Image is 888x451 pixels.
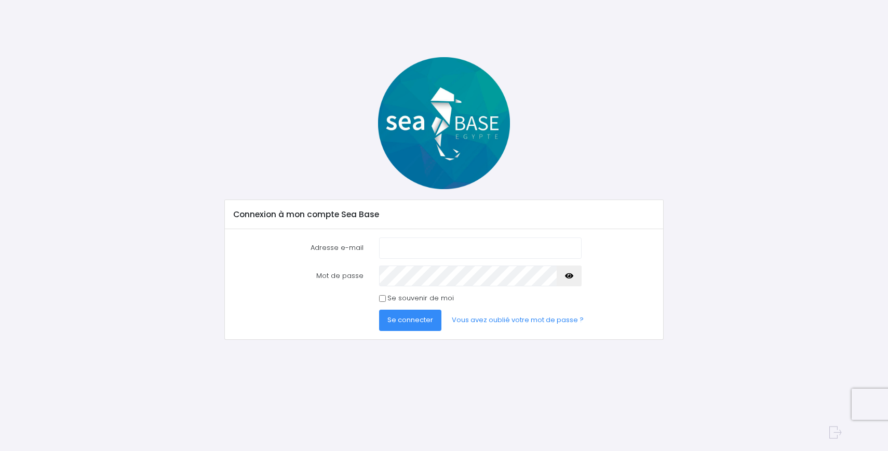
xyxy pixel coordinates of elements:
label: Adresse e-mail [226,237,371,258]
span: Se connecter [387,315,433,325]
button: Se connecter [379,310,441,330]
div: Connexion à mon compte Sea Base [225,200,663,229]
label: Se souvenir de moi [387,293,454,303]
a: Vous avez oublié votre mot de passe ? [443,310,592,330]
label: Mot de passe [226,266,371,286]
